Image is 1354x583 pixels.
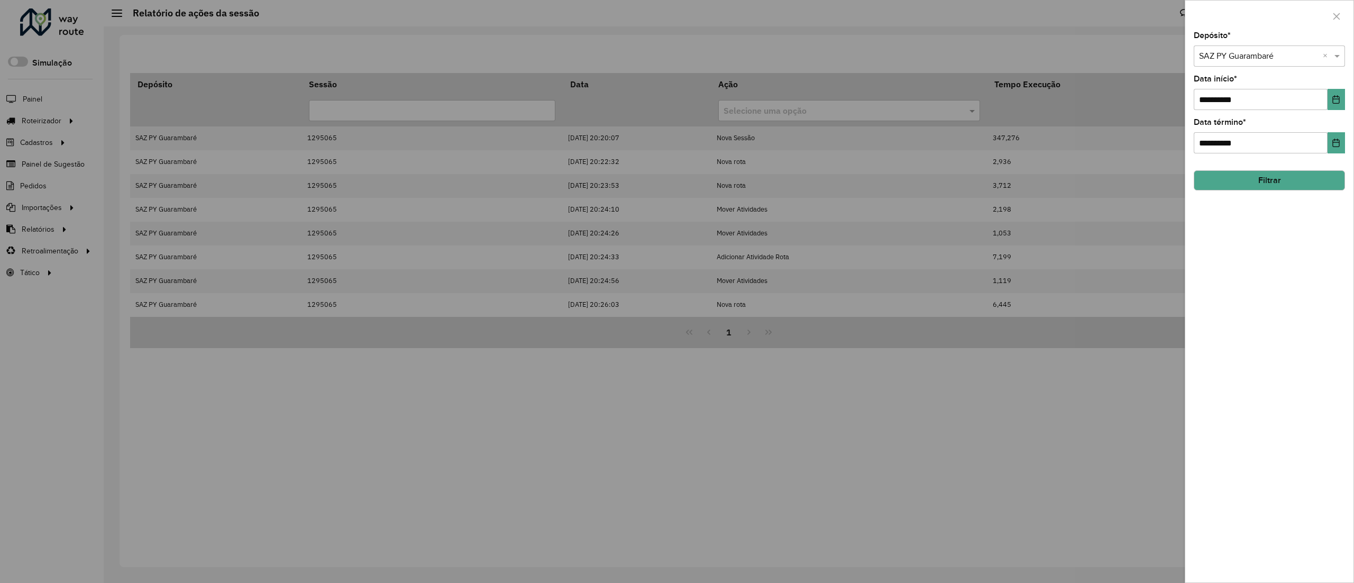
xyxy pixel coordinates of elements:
[1328,132,1345,153] button: Choose Date
[1194,29,1231,42] label: Depósito
[1194,116,1246,129] label: Data término
[1194,170,1345,190] button: Filtrar
[1328,89,1345,110] button: Choose Date
[1323,50,1332,62] span: Clear all
[1194,72,1237,85] label: Data início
